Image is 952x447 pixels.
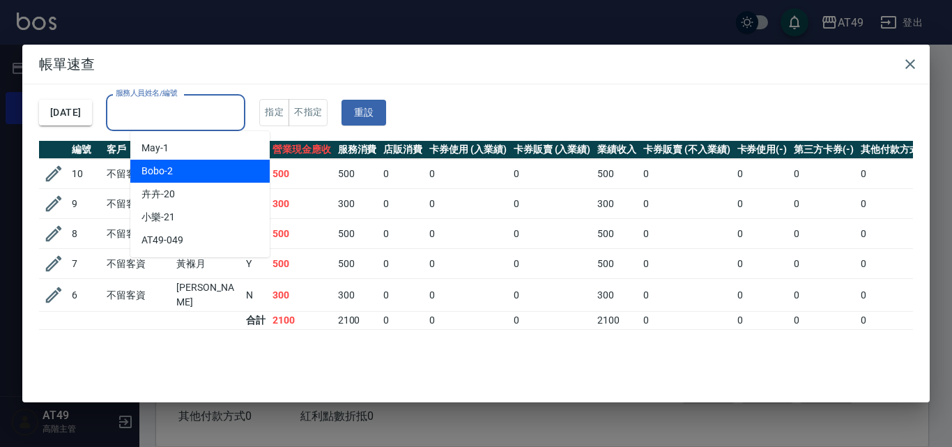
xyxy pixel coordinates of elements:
td: 6 [68,279,103,312]
td: 0 [510,249,594,279]
label: 服務人員姓名/編號 [116,88,177,98]
td: 0 [734,312,791,330]
td: 0 [857,159,934,189]
td: 0 [790,219,857,249]
button: 不指定 [289,99,328,126]
td: 0 [380,279,426,312]
td: 0 [426,249,510,279]
td: 300 [594,279,640,312]
td: 0 [380,249,426,279]
td: 0 [734,279,791,312]
td: 0 [857,189,934,219]
th: 客戶 [103,141,173,159]
td: 0 [426,312,510,330]
td: 0 [426,279,510,312]
td: 0 [510,189,594,219]
td: 300 [335,279,381,312]
td: 300 [594,189,640,219]
td: Y [243,249,269,279]
td: 7 [68,249,103,279]
th: 編號 [68,141,103,159]
td: 2100 [594,312,640,330]
td: 0 [640,279,733,312]
td: 2100 [335,312,381,330]
td: 0 [857,219,934,249]
td: 0 [734,159,791,189]
button: 重設 [341,100,386,126]
span: AT49 -049 [141,233,183,248]
td: 500 [269,159,335,189]
td: 500 [594,249,640,279]
td: 0 [640,312,733,330]
td: 0 [790,279,857,312]
td: 0 [640,249,733,279]
td: 500 [594,219,640,249]
td: 0 [380,312,426,330]
td: 2100 [269,312,335,330]
td: 500 [269,249,335,279]
td: 0 [510,159,594,189]
td: 0 [857,312,934,330]
th: 卡券使用(-) [734,141,791,159]
td: 0 [857,249,934,279]
td: 500 [269,219,335,249]
td: 500 [335,249,381,279]
span: Bobo -2 [141,164,173,179]
td: 0 [380,159,426,189]
td: 0 [790,249,857,279]
button: [DATE] [39,100,92,126]
h2: 帳單速查 [22,45,930,84]
td: 0 [426,189,510,219]
th: 業績收入 [594,141,640,159]
td: 300 [269,189,335,219]
td: 不留客資 [103,219,173,249]
td: 0 [734,189,791,219]
td: 黃褓月 [173,249,243,279]
td: 0 [734,249,791,279]
td: 500 [335,219,381,249]
span: 卉卉 -20 [141,187,175,202]
td: 9 [68,189,103,219]
td: N [243,279,269,312]
th: 卡券販賣 (不入業績) [640,141,733,159]
td: 0 [640,159,733,189]
td: 0 [380,219,426,249]
th: 第三方卡券(-) [790,141,857,159]
th: 卡券販賣 (入業績) [510,141,594,159]
td: 8 [68,219,103,249]
td: 500 [335,159,381,189]
span: May -1 [141,141,169,156]
td: 300 [335,189,381,219]
th: 營業現金應收 [269,141,335,159]
td: [PERSON_NAME] [173,279,243,312]
td: 300 [269,279,335,312]
td: 0 [510,279,594,312]
td: 0 [734,219,791,249]
button: 指定 [259,99,289,126]
td: 0 [640,189,733,219]
td: 0 [380,189,426,219]
th: 服務消費 [335,141,381,159]
td: 不留客資 [103,189,173,219]
td: 0 [790,312,857,330]
td: 合計 [243,312,269,330]
th: 卡券使用 (入業績) [426,141,510,159]
th: 店販消費 [380,141,426,159]
td: 10 [68,159,103,189]
td: 不留客資 [103,159,173,189]
td: 0 [790,159,857,189]
td: 0 [426,159,510,189]
td: 0 [510,312,594,330]
td: 0 [426,219,510,249]
th: 其他付款方式(-) [857,141,934,159]
td: 不留客資 [103,279,173,312]
td: 0 [510,219,594,249]
span: 小樂 -21 [141,210,175,225]
td: 0 [857,279,934,312]
td: 0 [790,189,857,219]
td: 0 [640,219,733,249]
td: 500 [594,159,640,189]
td: 不留客資 [103,249,173,279]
